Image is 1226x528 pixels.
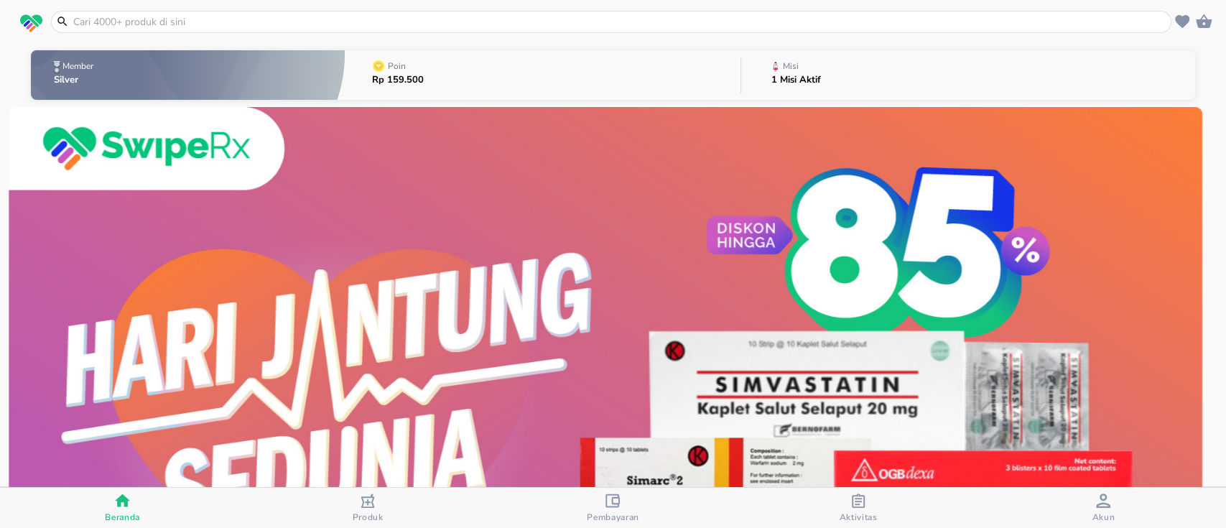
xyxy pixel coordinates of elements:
[587,511,639,523] span: Pembayaran
[54,75,96,85] p: Silver
[783,62,799,70] p: Misi
[20,14,42,33] img: logo_swiperx_s.bd005f3b.svg
[741,47,1195,103] button: Misi1 Misi Aktif
[388,62,406,70] p: Poin
[372,75,424,85] p: Rp 159.500
[31,47,345,103] button: MemberSilver
[72,14,1168,29] input: Cari 4000+ produk di sini
[771,75,821,85] p: 1 Misi Aktif
[1092,511,1115,523] span: Akun
[353,511,384,523] span: Produk
[245,488,490,528] button: Produk
[105,511,140,523] span: Beranda
[345,47,740,103] button: PoinRp 159.500
[491,488,735,528] button: Pembayaran
[839,511,877,523] span: Aktivitas
[62,62,93,70] p: Member
[735,488,980,528] button: Aktivitas
[981,488,1226,528] button: Akun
